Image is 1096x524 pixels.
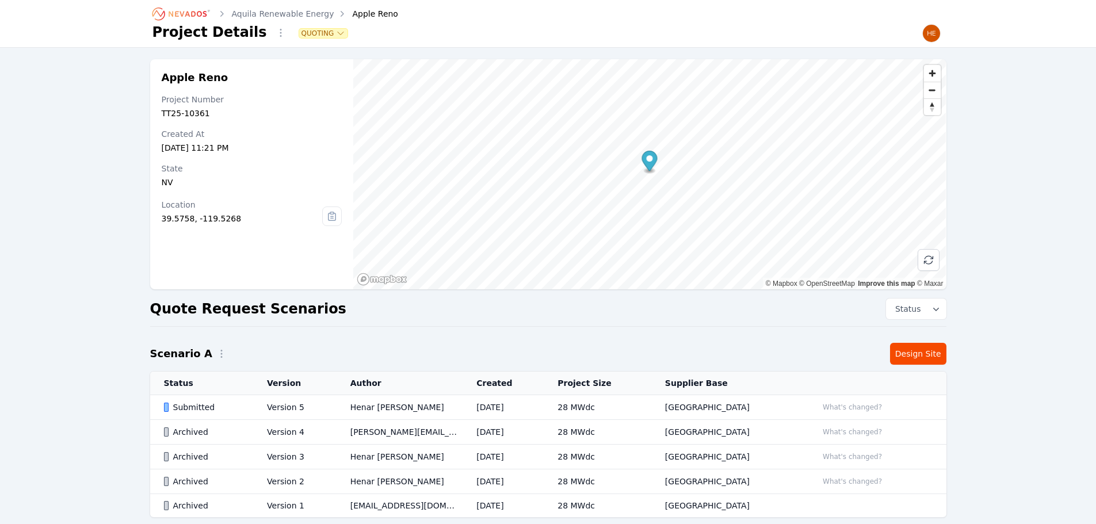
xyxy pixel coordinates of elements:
div: [DATE] 11:21 PM [162,142,342,154]
a: Mapbox [766,280,797,288]
img: Henar Luque [922,24,941,43]
td: 28 MWdc [544,445,651,469]
div: TT25-10361 [162,108,342,119]
div: Location [162,199,323,211]
div: Archived [164,426,248,438]
td: Version 1 [253,494,337,518]
button: What's changed? [818,426,887,438]
div: State [162,163,342,174]
nav: Breadcrumb [152,5,398,23]
a: Design Site [890,343,946,365]
div: Archived [164,476,248,487]
th: Author [337,372,463,395]
tr: SubmittedVersion 5Henar [PERSON_NAME][DATE]28 MWdc[GEOGRAPHIC_DATA]What's changed? [150,395,946,420]
td: Version 2 [253,469,337,494]
td: [GEOGRAPHIC_DATA] [651,469,804,494]
div: Submitted [164,401,248,413]
td: Henar [PERSON_NAME] [337,469,463,494]
td: [GEOGRAPHIC_DATA] [651,420,804,445]
tr: ArchivedVersion 4[PERSON_NAME][EMAIL_ADDRESS][PERSON_NAME][DOMAIN_NAME][DATE]28 MWdc[GEOGRAPHIC_D... [150,420,946,445]
td: 28 MWdc [544,469,651,494]
div: Archived [164,451,248,462]
span: Status [891,303,921,315]
button: What's changed? [818,450,887,463]
canvas: Map [353,59,946,289]
td: Henar [PERSON_NAME] [337,395,463,420]
tr: ArchivedVersion 1[EMAIL_ADDRESS][DOMAIN_NAME][DATE]28 MWdc[GEOGRAPHIC_DATA] [150,494,946,518]
td: [DATE] [463,494,544,518]
td: [DATE] [463,445,544,469]
span: Reset bearing to north [924,99,941,115]
button: Quoting [299,29,348,38]
a: Maxar [917,280,944,288]
button: Reset bearing to north [924,98,941,115]
button: What's changed? [818,401,887,414]
div: Project Number [162,94,342,105]
td: [GEOGRAPHIC_DATA] [651,494,804,518]
a: OpenStreetMap [799,280,855,288]
button: Zoom out [924,82,941,98]
td: [DATE] [463,420,544,445]
td: [GEOGRAPHIC_DATA] [651,445,804,469]
th: Version [253,372,337,395]
td: Henar [PERSON_NAME] [337,445,463,469]
button: Status [886,299,946,319]
div: Map marker [642,151,658,174]
td: [EMAIL_ADDRESS][DOMAIN_NAME] [337,494,463,518]
div: Created At [162,128,342,140]
td: Version 5 [253,395,337,420]
th: Created [463,372,544,395]
td: [DATE] [463,469,544,494]
td: Version 4 [253,420,337,445]
button: Zoom in [924,65,941,82]
button: What's changed? [818,475,887,488]
td: Version 3 [253,445,337,469]
div: 39.5758, -119.5268 [162,213,323,224]
div: Archived [164,500,248,511]
td: [PERSON_NAME][EMAIL_ADDRESS][PERSON_NAME][DOMAIN_NAME] [337,420,463,445]
h2: Scenario A [150,346,212,362]
th: Project Size [544,372,651,395]
td: 28 MWdc [544,420,651,445]
tr: ArchivedVersion 3Henar [PERSON_NAME][DATE]28 MWdc[GEOGRAPHIC_DATA]What's changed? [150,445,946,469]
td: [GEOGRAPHIC_DATA] [651,395,804,420]
a: Mapbox homepage [357,273,407,286]
th: Supplier Base [651,372,804,395]
h1: Project Details [152,23,267,41]
th: Status [150,372,254,395]
td: [DATE] [463,395,544,420]
h2: Quote Request Scenarios [150,300,346,318]
td: 28 MWdc [544,494,651,518]
h2: Apple Reno [162,71,342,85]
a: Aquila Renewable Energy [232,8,334,20]
div: Apple Reno [336,8,398,20]
a: Improve this map [858,280,915,288]
tr: ArchivedVersion 2Henar [PERSON_NAME][DATE]28 MWdc[GEOGRAPHIC_DATA]What's changed? [150,469,946,494]
td: 28 MWdc [544,395,651,420]
div: NV [162,177,342,188]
